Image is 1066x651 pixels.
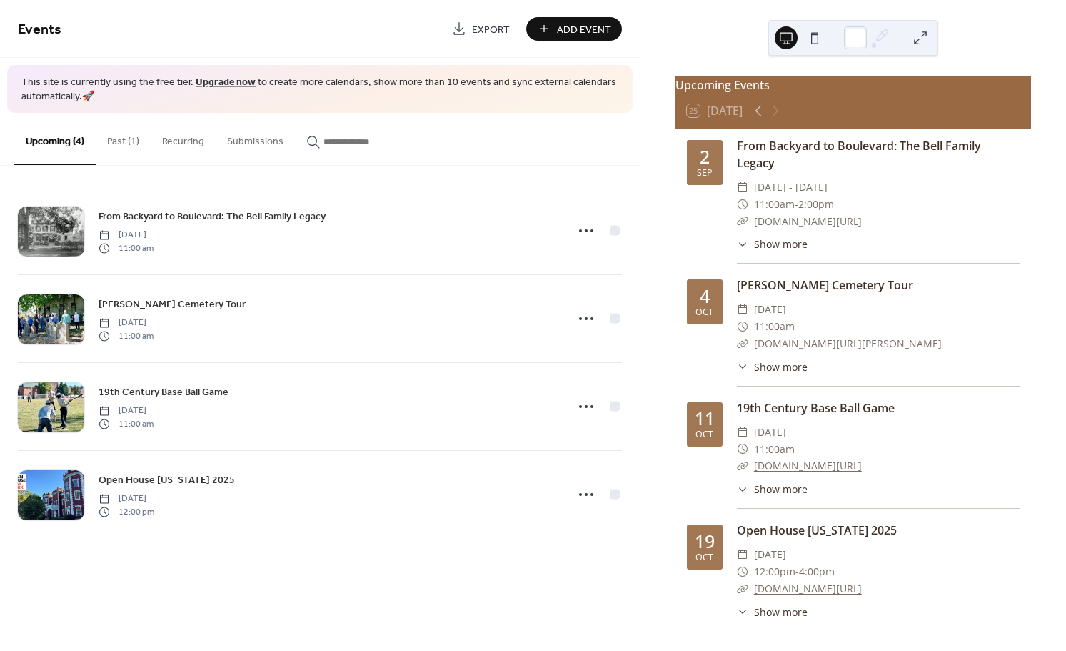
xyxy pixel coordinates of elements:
span: [DATE] [754,301,786,318]
div: Oct [695,308,713,317]
span: 11:00am [754,318,795,335]
div: ​ [737,335,748,352]
a: [DOMAIN_NAME][URL] [754,582,862,595]
span: Show more [754,605,808,620]
span: [PERSON_NAME] Cemetery Tour [99,297,246,312]
a: Export [441,17,521,41]
span: [DATE] [99,229,154,242]
button: ​Show more [737,482,808,497]
button: ​Show more [737,359,808,374]
div: ​ [737,482,748,497]
span: [DATE] [99,317,154,329]
span: [DATE] [754,546,786,563]
span: 11:00am [754,196,795,213]
span: 2:00pm [798,196,834,213]
button: ​Show more [737,605,808,620]
button: Upcoming (4) [14,113,96,165]
span: Events [18,16,61,44]
span: This site is currently using the free tier. to create more calendars, show more than 10 events an... [21,76,618,104]
span: 4:00pm [799,563,835,580]
div: 11 [695,409,715,427]
button: Recurring [151,113,216,164]
div: ​ [737,237,748,252]
button: Add Event [526,17,622,41]
span: Open House [US_STATE] 2025 [99,473,235,488]
span: Add Event [557,22,611,37]
div: 19 [695,532,715,550]
span: 12:00 pm [99,505,154,518]
span: 12:00pm [754,563,795,580]
a: [PERSON_NAME] Cemetery Tour [99,296,246,312]
div: Oct [695,553,713,562]
button: Submissions [216,113,295,164]
span: 19th Century Base Ball Game [99,385,228,400]
div: Oct [695,430,713,439]
a: From Backyard to Boulevard: The Bell Family Legacy [99,208,326,224]
span: [DATE] [99,492,154,505]
span: [DATE] [99,404,154,417]
div: 2 [700,148,710,166]
span: 11:00 am [99,417,154,430]
div: ​ [737,580,748,597]
div: ​ [737,301,748,318]
a: 19th Century Base Ball Game [737,400,895,416]
span: Show more [754,237,808,252]
span: - [795,563,799,580]
button: Past (1) [96,113,151,164]
a: Open House [US_STATE] 2025 [99,472,235,488]
div: ​ [737,213,748,230]
span: [DATE] [754,424,786,441]
div: ​ [737,424,748,441]
a: [DOMAIN_NAME][URL][PERSON_NAME] [754,337,942,350]
div: ​ [737,359,748,374]
div: ​ [737,196,748,213]
a: [PERSON_NAME] Cemetery Tour [737,277,913,293]
div: ​ [737,179,748,196]
span: 11:00 am [99,329,154,342]
div: 4 [700,287,710,305]
a: [DOMAIN_NAME][URL] [754,214,862,228]
div: ​ [737,605,748,620]
span: 11:00 am [99,242,154,254]
span: 11:00am [754,441,795,458]
a: From Backyard to Boulevard: The Bell Family Legacy [737,138,981,171]
div: ​ [737,563,748,580]
span: Show more [754,359,808,374]
span: Show more [754,482,808,497]
div: Sep [697,169,713,178]
span: From Backyard to Boulevard: The Bell Family Legacy [99,209,326,224]
span: [DATE] - [DATE] [754,179,828,196]
a: Upgrade now [196,73,256,92]
div: ​ [737,441,748,458]
a: [DOMAIN_NAME][URL] [754,459,862,472]
div: ​ [737,546,748,563]
div: ​ [737,318,748,335]
button: ​Show more [737,237,808,252]
span: - [795,196,798,213]
div: Upcoming Events [675,76,1031,94]
div: ​ [737,457,748,474]
a: 19th Century Base Ball Game [99,384,228,400]
a: Open House [US_STATE] 2025 [737,522,897,538]
span: Export [472,22,510,37]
